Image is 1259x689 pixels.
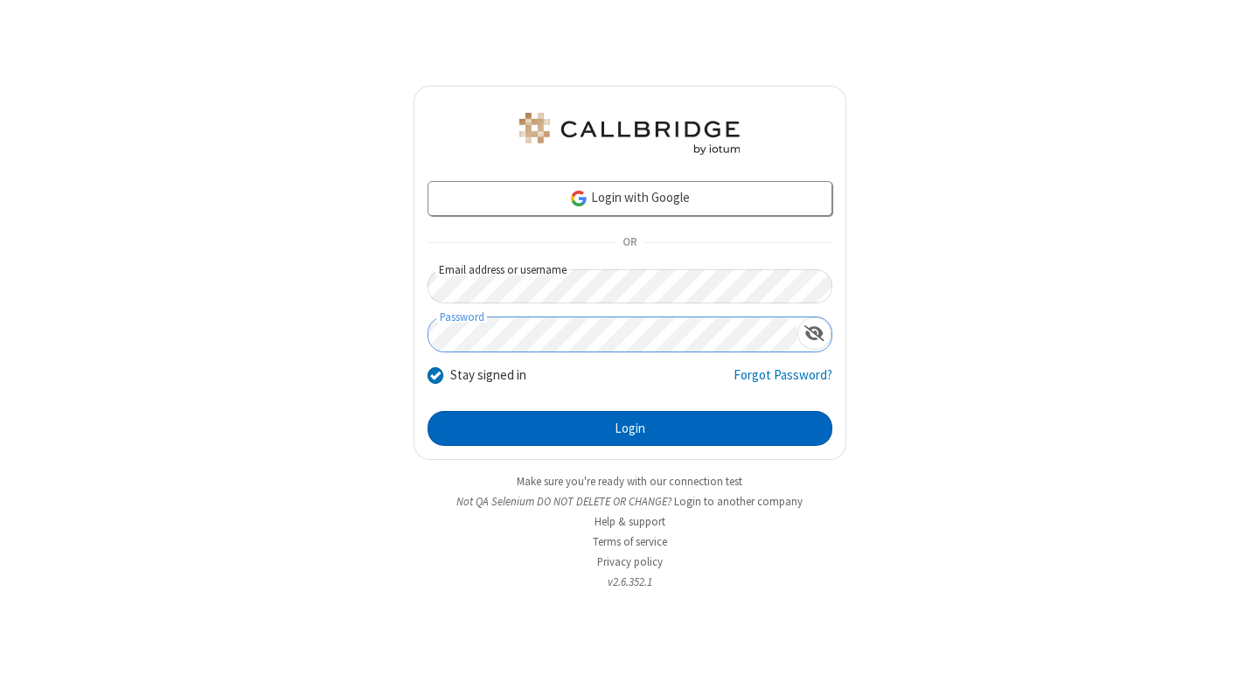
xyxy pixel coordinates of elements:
button: Login [428,411,832,446]
img: google-icon.png [569,189,588,208]
span: OR [616,231,643,255]
input: Password [428,317,797,351]
button: Login to another company [674,493,803,510]
li: Not QA Selenium DO NOT DELETE OR CHANGE? [414,493,846,510]
li: v2.6.352.1 [414,574,846,590]
label: Stay signed in [450,365,526,386]
a: Login with Google [428,181,832,216]
a: Forgot Password? [734,365,832,399]
iframe: Chat [1215,644,1246,677]
div: Show password [797,317,831,350]
a: Make sure you're ready with our connection test [517,474,742,489]
input: Email address or username [428,269,832,303]
a: Privacy policy [597,554,663,569]
a: Terms of service [593,534,667,549]
img: QA Selenium DO NOT DELETE OR CHANGE [516,113,743,155]
a: Help & support [595,514,665,529]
